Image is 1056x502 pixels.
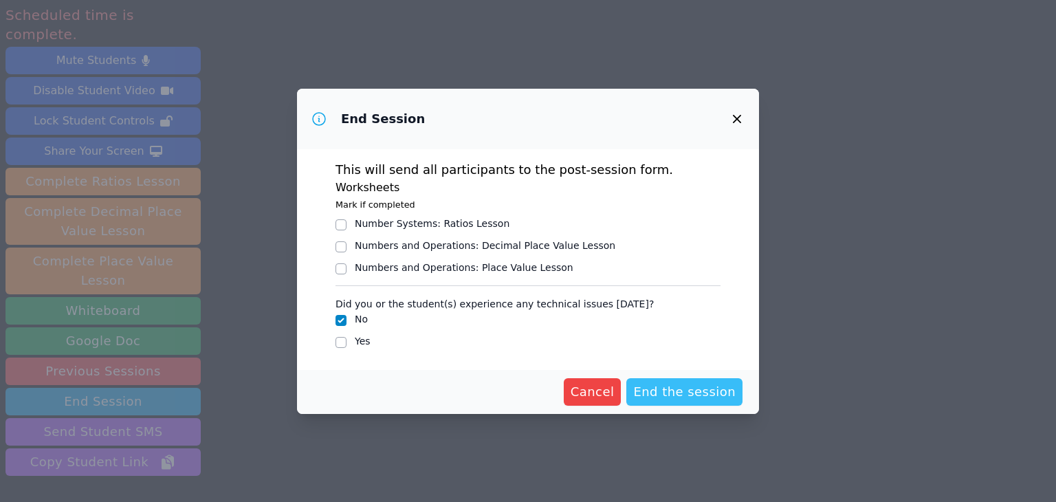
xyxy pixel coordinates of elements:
h3: End Session [341,111,425,127]
h3: Worksheets [335,179,720,196]
div: Number Systems : Ratios Lesson [355,217,509,230]
div: Numbers and Operations : Decimal Place Value Lesson [355,239,615,252]
div: Numbers and Operations : Place Value Lesson [355,261,573,274]
legend: Did you or the student(s) experience any technical issues [DATE]? [335,292,654,312]
button: End the session [626,378,742,406]
label: Yes [355,336,371,347]
p: This will send all participants to the post-session form. [335,160,720,179]
span: Cancel [571,382,615,402]
small: Mark if completed [335,199,415,210]
label: No [355,314,368,325]
span: End the session [633,382,736,402]
button: Cancel [564,378,621,406]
